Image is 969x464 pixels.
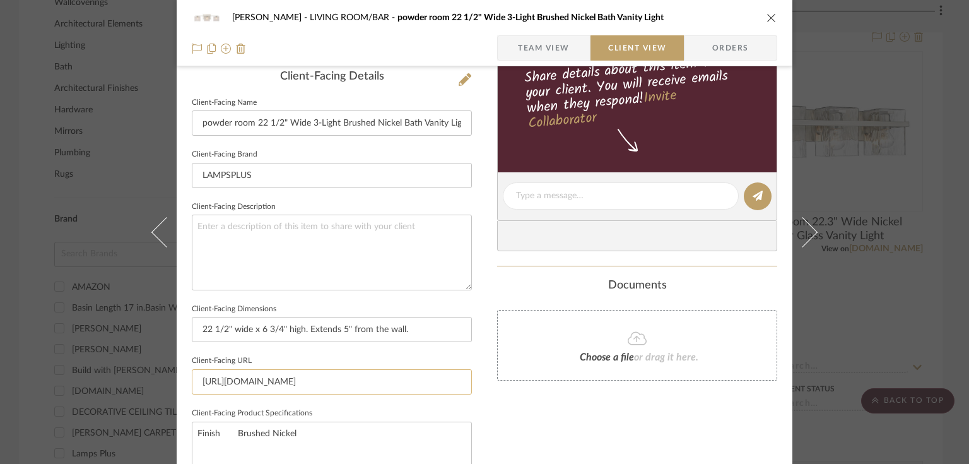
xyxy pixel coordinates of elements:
label: Client-Facing Dimensions [192,306,276,312]
span: Client View [608,35,666,61]
label: Client-Facing URL [192,358,252,364]
label: Client-Facing Product Specifications [192,410,312,417]
button: close [766,12,777,23]
input: Enter Client-Facing Brand [192,163,472,188]
div: Client-Facing Details [192,70,472,84]
label: Client-Facing Description [192,204,276,210]
label: Client-Facing Name [192,100,257,106]
span: Orders [698,35,763,61]
img: 83603e31-04d8-4333-a5ea-fd035b2c8429_48x40.jpg [192,5,222,30]
input: Enter item dimensions [192,317,472,342]
span: or drag it here. [634,352,698,362]
span: LIVING ROOM/BAR [310,13,397,22]
div: Documents [497,279,777,293]
span: powder room 22 1/2" Wide 3-Light Brushed Nickel Bath Vanity Light [397,13,664,22]
label: Client-Facing Brand [192,152,257,158]
input: Enter item URL [192,369,472,395]
img: Remove from project [236,44,246,54]
span: Team View [518,35,570,61]
span: [PERSON_NAME] [232,13,310,22]
div: Share details about this item with your client. You will receive emails when they respond! [496,50,779,134]
span: Choose a file [580,352,634,362]
input: Enter Client-Facing Item Name [192,110,472,136]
